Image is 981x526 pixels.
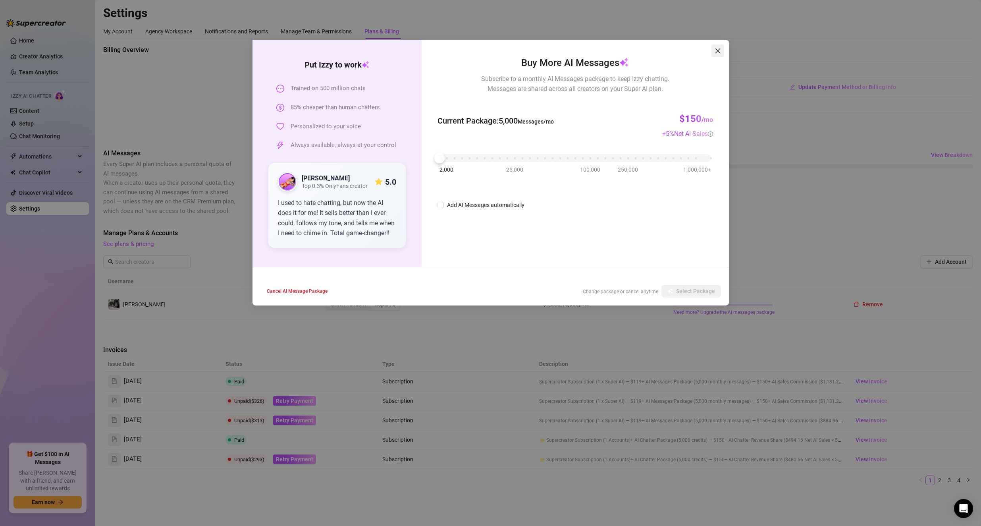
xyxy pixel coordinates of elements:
span: heart [276,122,284,130]
span: 85% cheaper than human chatters [291,103,380,112]
button: Select Package [661,285,721,298]
button: Cancel AI Message Package [260,285,334,298]
span: Subscribe to a monthly AI Messages package to keep Izzy chatting. Messages are shared across all ... [481,74,669,94]
span: message [276,85,284,93]
span: + 5 % [662,130,713,137]
span: 1,000,000+ [683,165,711,174]
span: Personalized to your voice [291,122,361,131]
h3: $150 [679,113,713,126]
span: Messages/mo [518,118,554,125]
span: Buy More AI Messages [521,56,629,71]
strong: 5.0 [385,177,396,187]
span: Always available, always at your control [291,141,396,150]
div: Open Intercom Messenger [954,499,973,518]
span: 2,000 [439,165,453,174]
strong: Put Izzy to work [305,60,370,70]
span: Cancel AI Message Package [267,288,328,294]
span: /mo [702,116,713,124]
div: I used to hate chatting, but now the AI does it for me! It sells better than I ever could, follow... [278,198,397,238]
div: Add AI Messages automatically [447,201,524,209]
span: Close [711,48,724,54]
span: Trained on 500 million chats [291,84,366,93]
span: 250,000 [618,165,638,174]
div: Net AI Sales [674,129,713,139]
span: info-circle [708,131,713,137]
strong: [PERSON_NAME] [302,174,350,182]
span: star [375,178,383,186]
span: Top 0.3% OnlyFans creator [302,183,368,190]
span: Change package or cancel anytime [583,289,658,294]
span: thunderbolt [276,141,284,149]
span: dollar [276,104,284,112]
button: Close [711,44,724,57]
span: 100,000 [580,165,600,174]
span: Current Package : 5,000 [437,115,554,127]
span: close [715,48,721,54]
span: 25,000 [506,165,523,174]
img: public [279,173,296,191]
